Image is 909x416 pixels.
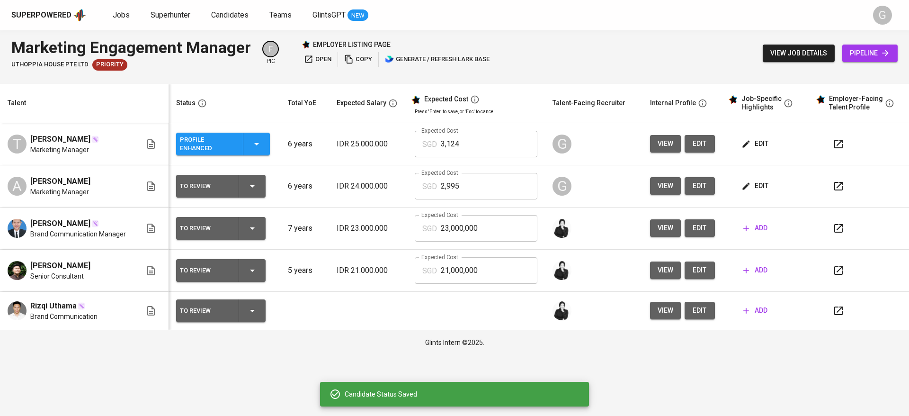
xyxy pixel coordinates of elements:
a: Jobs [113,9,132,21]
a: Candidates [211,9,250,21]
div: Total YoE [288,97,316,109]
div: To Review [180,264,231,277]
span: Priority [92,60,127,69]
span: Jobs [113,10,130,19]
img: Glints Star [302,40,310,49]
span: view [658,305,673,317]
button: copy [342,52,374,67]
a: Superpoweredapp logo [11,8,86,22]
button: edit [685,135,715,153]
button: view [650,262,681,279]
span: add [743,305,767,317]
p: 6 years [288,181,321,192]
button: edit [740,177,772,195]
div: T [8,135,27,154]
img: lark [385,54,394,64]
span: view [658,180,673,192]
img: app logo [73,8,86,22]
p: Press 'Enter' to save, or 'Esc' to cancel [415,108,537,115]
span: [PERSON_NAME] [30,134,90,145]
span: add [743,264,767,276]
span: [PERSON_NAME] [30,218,90,229]
a: Superhunter [151,9,192,21]
span: Marketing Manager [30,145,89,154]
div: New Job received from Demand Team [92,59,127,71]
div: Internal Profile [650,97,696,109]
span: edit [692,305,707,317]
span: edit [692,264,707,276]
button: To Review [176,299,266,322]
div: Talent [8,97,26,109]
button: add [740,219,771,237]
span: edit [743,138,768,150]
a: Teams [269,9,294,21]
img: medwi@glints.com [553,219,571,238]
span: edit [692,180,707,192]
p: SGD [422,181,437,192]
div: pic [262,41,279,65]
span: Rizqi Uthama [30,300,77,312]
img: magic_wand.svg [91,220,99,227]
button: edit [740,135,772,153]
div: Candidate Status Saved [345,389,581,399]
button: edit [685,262,715,279]
span: Senior Consultant [30,271,84,281]
span: pipeline [850,47,890,59]
img: glints_star.svg [728,95,738,104]
span: view job details [770,47,827,59]
span: NEW [348,11,368,20]
span: open [304,54,331,65]
img: magic_wand.svg [91,136,99,143]
p: 6 years [288,138,321,150]
button: Profile Enhanced [176,133,270,155]
span: add [743,222,767,234]
button: edit [685,219,715,237]
div: Talent-Facing Recruiter [553,97,625,109]
button: To Review [176,217,266,240]
span: edit [743,180,768,192]
div: G [553,135,571,154]
div: Employer-Facing Talent Profile [829,95,883,111]
div: Expected Salary [337,97,386,109]
div: G [873,6,892,25]
button: view [650,302,681,319]
div: Superpowered [11,10,71,21]
div: To Review [180,305,231,317]
img: Rizqi Uthama [8,301,27,320]
button: lark generate / refresh lark base [383,52,492,67]
span: Brand Communication Manager [30,229,126,239]
span: Brand Communication [30,312,98,321]
div: Status [176,97,196,109]
span: GlintsGPT [312,10,346,19]
button: open [302,52,334,67]
a: edit [685,177,715,195]
img: medwi@glints.com [553,261,571,280]
p: SGD [422,139,437,150]
div: To Review [180,222,231,235]
p: employer listing page [313,40,391,49]
div: Job-Specific Highlights [741,95,782,111]
p: 7 years [288,223,321,234]
span: Teams [269,10,292,19]
img: glints_star.svg [816,95,825,104]
span: Uthoppia House Pte Ltd [11,60,89,69]
button: To Review [176,175,266,198]
p: SGD [422,265,437,277]
span: view [658,138,673,150]
button: To Review [176,259,266,282]
p: IDR 21.000.000 [337,265,400,276]
img: medwi@glints.com [553,301,571,320]
span: copy [344,54,372,65]
div: F [262,41,279,57]
img: Sandra ADIWIBOWO [8,219,27,238]
p: 5 years [288,265,321,276]
a: pipeline [842,45,898,62]
p: IDR 24.000.000 [337,181,400,192]
span: [PERSON_NAME] [30,260,90,271]
p: SGD [422,223,437,235]
span: Marketing Manager [30,187,89,197]
span: edit [692,138,707,150]
span: Candidates [211,10,249,19]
